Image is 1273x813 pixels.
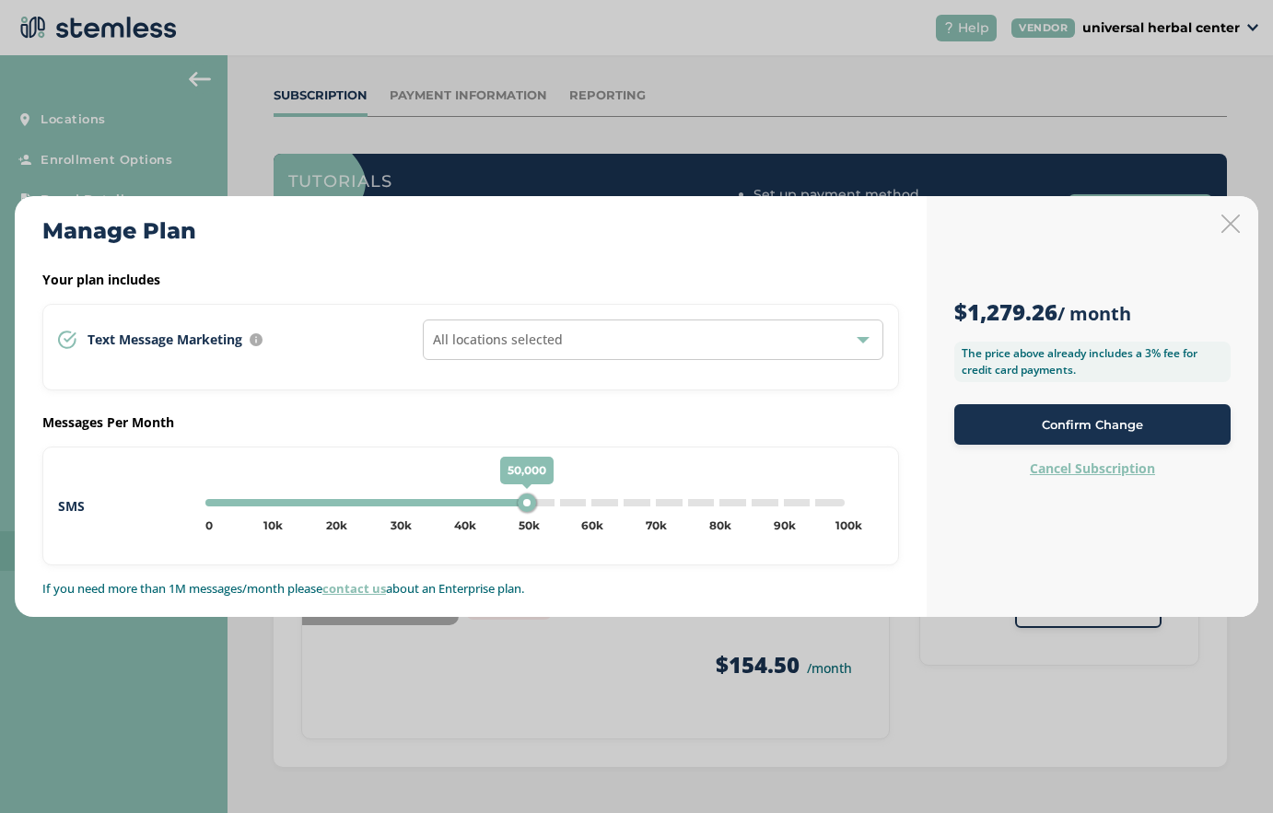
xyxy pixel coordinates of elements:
[263,517,283,534] div: 10k
[454,517,476,534] div: 40k
[954,296,1057,327] strong: $1,279.26
[1030,459,1155,478] label: Cancel Subscription
[519,517,540,534] div: 50k
[774,517,796,534] div: 90k
[88,333,242,346] span: Text Message Marketing
[709,517,731,534] div: 80k
[42,215,196,248] h2: Manage Plan
[1042,416,1143,435] span: Confirm Change
[500,457,554,484] span: 50,000
[205,517,213,534] div: 0
[322,580,386,597] a: contact us
[433,331,563,348] span: All locations selected
[42,412,899,432] label: Messages Per Month
[646,517,667,534] div: 70k
[326,517,347,534] div: 20k
[391,517,412,534] div: 30k
[42,270,899,289] label: Your plan includes
[954,404,1231,445] button: Confirm Change
[581,517,603,534] div: 60k
[954,297,1231,327] h3: / month
[250,333,263,346] img: icon-info-236977d2.svg
[1181,725,1273,813] iframe: Chat Widget
[835,517,862,534] div: 100k
[954,342,1231,382] label: The price above already includes a 3% fee for credit card payments.
[42,580,899,598] p: If you need more than 1M messages/month please about an Enterprise plan.
[58,496,183,516] label: SMS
